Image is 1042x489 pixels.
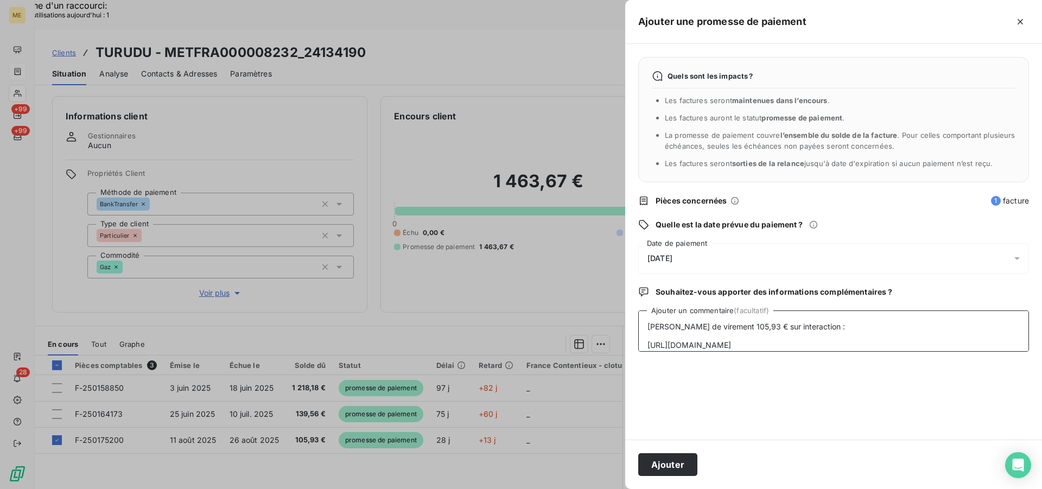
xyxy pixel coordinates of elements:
[638,310,1029,352] textarea: [PERSON_NAME] de virement 105,93 € sur interaction : [URL][DOMAIN_NAME]
[1005,452,1031,478] div: Open Intercom Messenger
[761,113,842,122] span: promesse de paiement
[656,195,727,206] span: Pièces concernées
[647,254,672,263] span: [DATE]
[668,72,753,80] span: Quels sont les impacts ?
[665,159,993,168] span: Les factures seront jusqu'à date d'expiration si aucun paiement n’est reçu.
[638,14,806,29] h5: Ajouter une promesse de paiement
[780,131,898,139] span: l’ensemble du solde de la facture
[665,113,845,122] span: Les factures auront le statut .
[638,453,697,476] button: Ajouter
[665,96,830,105] span: Les factures seront .
[656,287,892,297] span: Souhaitez-vous apporter des informations complémentaires ?
[991,195,1029,206] span: facture
[732,96,828,105] span: maintenues dans l’encours
[665,131,1015,150] span: La promesse de paiement couvre . Pour celles comportant plusieurs échéances, seules les échéances...
[656,219,803,230] span: Quelle est la date prévue du paiement ?
[991,196,1001,206] span: 1
[732,159,804,168] span: sorties de la relance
